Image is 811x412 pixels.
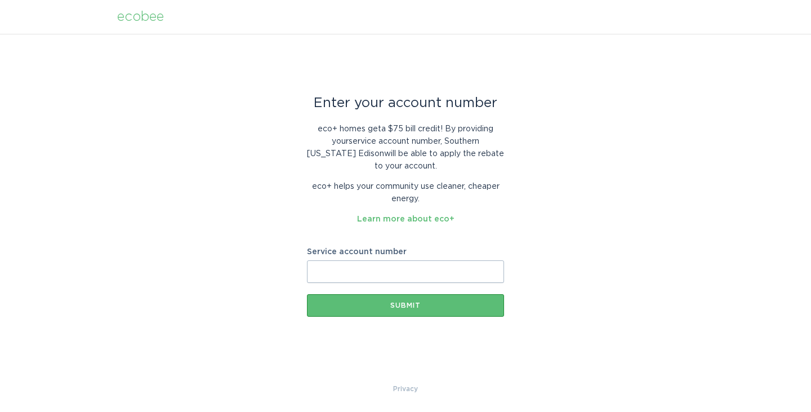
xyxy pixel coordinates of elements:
p: eco+ helps your community use cleaner, cheaper energy. [307,180,504,205]
div: Submit [313,302,498,309]
button: Submit [307,294,504,317]
a: Learn more about eco+ [357,215,454,223]
label: Service account number [307,248,504,256]
div: Enter your account number [307,97,504,109]
p: eco+ homes get a $75 bill credit ! By providing your service account number , Southern [US_STATE]... [307,123,504,172]
div: ecobee [117,11,164,23]
a: Privacy Policy & Terms of Use [393,383,418,395]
